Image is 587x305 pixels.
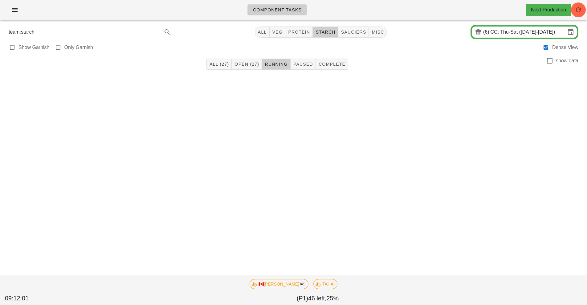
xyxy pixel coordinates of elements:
a: Component Tasks [247,4,307,15]
button: Running [262,59,290,70]
span: All (27) [209,62,229,67]
label: Dense View [552,44,578,51]
span: veg [272,30,283,35]
span: Component Tasks [253,7,302,12]
label: show data [556,58,578,64]
span: Running [264,62,287,67]
button: All (27) [206,59,232,70]
button: veg [270,27,286,38]
label: Show Garnish [18,44,50,51]
button: starch [313,27,338,38]
button: Paused [291,59,316,70]
button: All [255,27,270,38]
div: Next Production [531,6,566,14]
span: misc [371,30,384,35]
span: Open (27) [234,62,259,67]
span: All [258,30,267,35]
span: Complete [318,62,345,67]
button: misc [369,27,387,38]
label: Only Garnish [64,44,93,51]
span: sauciers [341,30,366,35]
span: starch [315,30,335,35]
button: Open (27) [232,59,262,70]
button: sauciers [338,27,369,38]
span: protein [288,30,310,35]
button: protein [285,27,313,38]
button: Complete [316,59,348,70]
span: Paused [293,62,313,67]
div: (6) [483,29,491,35]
